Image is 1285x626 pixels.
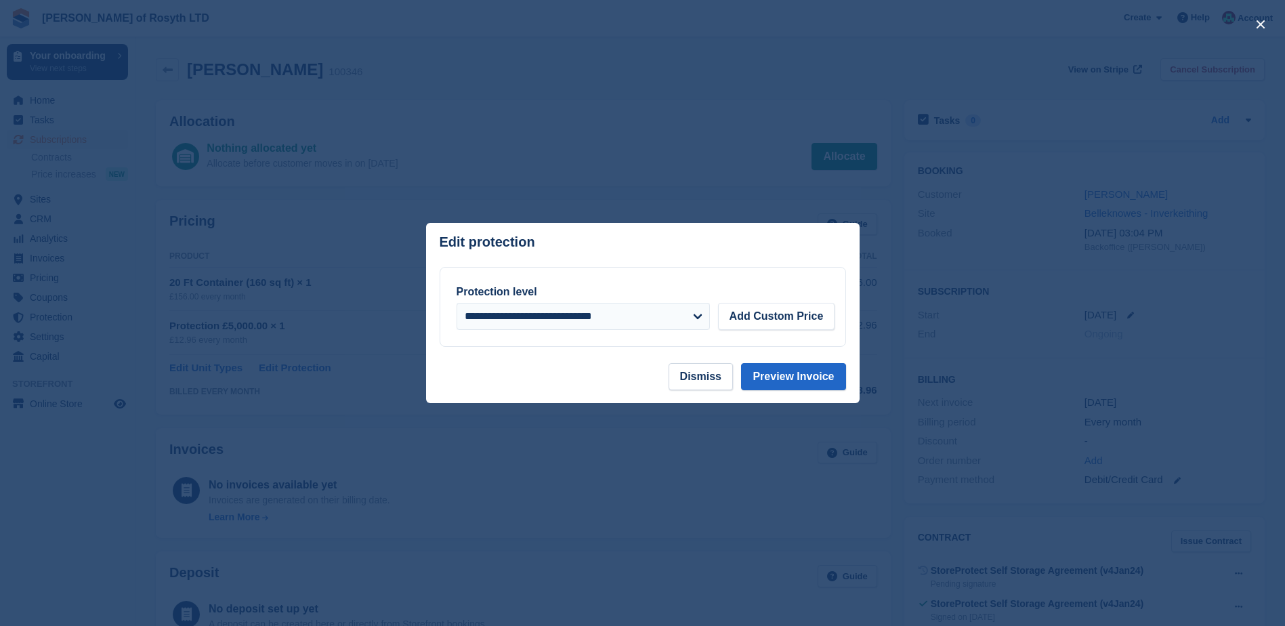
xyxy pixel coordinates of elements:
[440,234,535,250] p: Edit protection
[457,286,537,297] label: Protection level
[741,363,845,390] button: Preview Invoice
[669,363,733,390] button: Dismiss
[1250,14,1271,35] button: close
[718,303,835,330] button: Add Custom Price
